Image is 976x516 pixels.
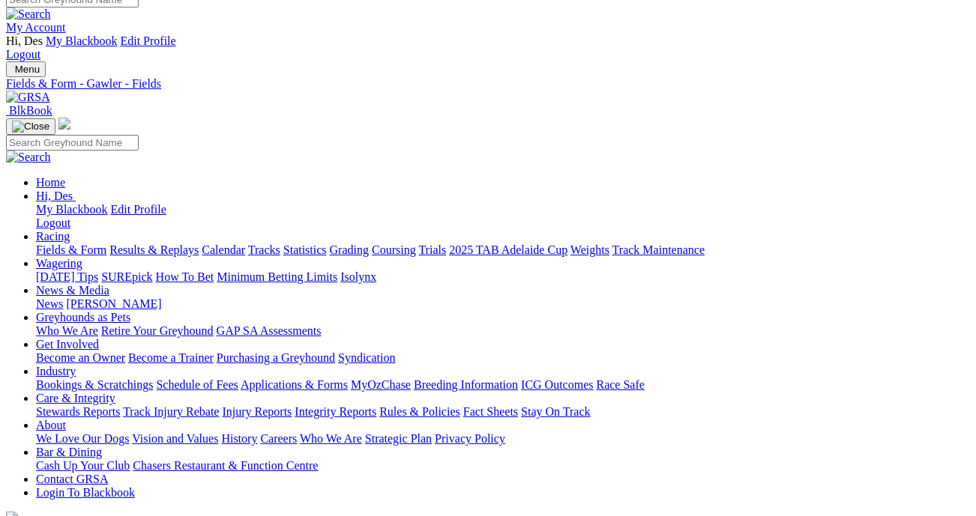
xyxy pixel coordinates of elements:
button: Toggle navigation [6,118,55,135]
a: Who We Are [300,432,362,445]
div: Bar & Dining [36,459,970,473]
a: Login To Blackbook [36,486,135,499]
a: History [221,432,257,445]
a: Calendar [202,243,245,256]
a: Fact Sheets [463,405,518,418]
a: GAP SA Assessments [217,324,322,337]
a: Contact GRSA [36,473,108,485]
span: Menu [15,64,40,75]
a: Results & Replays [109,243,199,256]
img: Search [6,151,51,164]
a: Retire Your Greyhound [101,324,214,337]
a: News & Media [36,284,109,297]
button: Toggle navigation [6,61,46,77]
a: Become an Owner [36,351,125,364]
a: SUREpick [101,270,152,283]
a: Chasers Restaurant & Function Centre [133,459,318,472]
a: We Love Our Dogs [36,432,129,445]
a: My Blackbook [36,203,108,216]
div: Racing [36,243,970,257]
div: Care & Integrity [36,405,970,419]
a: Vision and Values [132,432,218,445]
img: Close [12,121,49,133]
a: Fields & Form [36,243,106,256]
img: logo-grsa-white.png [58,118,70,130]
a: Edit Profile [111,203,166,216]
div: My Account [6,34,970,61]
a: MyOzChase [351,378,411,391]
a: 2025 TAB Adelaide Cup [449,243,567,256]
div: News & Media [36,297,970,311]
a: Minimum Betting Limits [217,270,337,283]
a: My Blackbook [46,34,118,47]
a: Hi, Des [36,189,76,202]
div: About [36,432,970,446]
a: Stewards Reports [36,405,120,418]
a: Tracks [248,243,280,256]
a: Fields & Form - Gawler - Fields [6,77,970,91]
a: Purchasing a Greyhound [217,351,335,364]
a: Become a Trainer [128,351,214,364]
a: Race Safe [596,378,644,391]
div: Get Involved [36,351,970,365]
a: Racing [36,230,70,243]
a: Weights [570,243,609,256]
a: Breeding Information [414,378,518,391]
a: BlkBook [6,104,52,117]
a: [PERSON_NAME] [66,297,161,310]
a: My Account [6,21,66,34]
a: Applications & Forms [241,378,348,391]
a: About [36,419,66,431]
a: Home [36,176,65,189]
a: Isolynx [340,270,376,283]
a: Stay On Track [521,405,590,418]
a: Statistics [283,243,327,256]
span: Hi, Des [6,34,43,47]
a: Track Maintenance [612,243,705,256]
a: Bookings & Scratchings [36,378,153,391]
a: Coursing [372,243,416,256]
a: Rules & Policies [379,405,460,418]
a: Get Involved [36,338,99,350]
input: Search [6,135,139,151]
a: ICG Outcomes [521,378,593,391]
a: Trials [418,243,446,256]
a: Syndication [338,351,395,364]
a: Careers [260,432,297,445]
div: Industry [36,378,970,392]
span: BlkBook [9,104,52,117]
a: Privacy Policy [435,432,505,445]
a: Who We Are [36,324,98,337]
a: Edit Profile [120,34,175,47]
a: Cash Up Your Club [36,459,130,472]
a: Logout [6,48,40,61]
span: Hi, Des [36,189,73,202]
a: [DATE] Tips [36,270,98,283]
a: News [36,297,63,310]
div: Hi, Des [36,203,970,230]
img: GRSA [6,91,50,104]
div: Greyhounds as Pets [36,324,970,338]
a: Grading [330,243,369,256]
a: Schedule of Fees [156,378,238,391]
a: Industry [36,365,76,377]
a: Wagering [36,257,82,270]
a: Strategic Plan [365,432,432,445]
a: How To Bet [156,270,214,283]
a: Integrity Reports [295,405,376,418]
a: Greyhounds as Pets [36,311,130,324]
img: Search [6,7,51,21]
a: Track Injury Rebate [123,405,219,418]
a: Care & Integrity [36,392,115,404]
a: Bar & Dining [36,446,102,458]
a: Logout [36,216,70,229]
a: Injury Reports [222,405,292,418]
div: Wagering [36,270,970,284]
